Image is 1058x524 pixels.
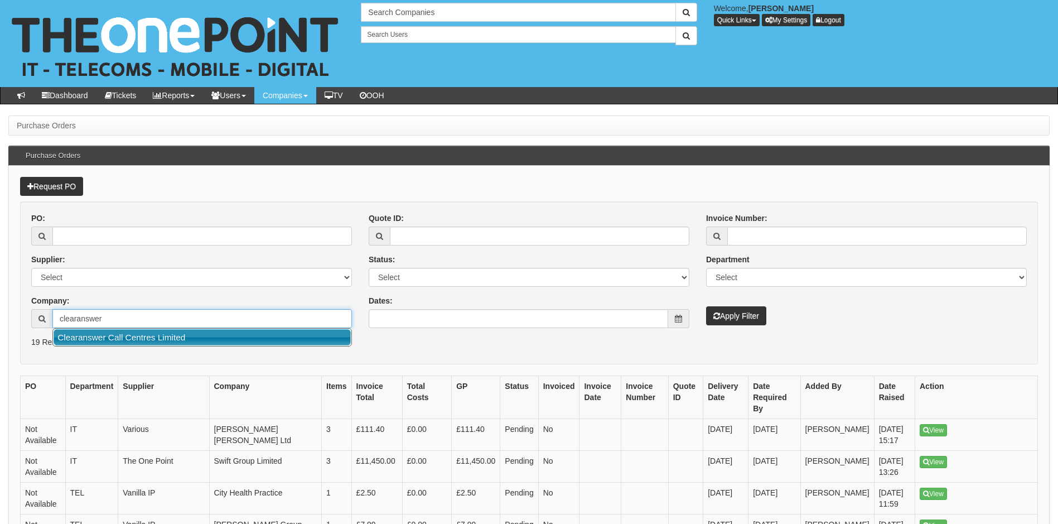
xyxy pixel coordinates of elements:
td: IT [65,451,118,483]
td: [DATE] [748,483,800,515]
th: Invoiced [538,376,579,419]
input: Search Companies [361,3,675,22]
td: No [538,419,579,451]
a: Logout [813,14,844,26]
a: View [920,488,947,500]
td: £111.40 [452,419,500,451]
td: City Health Practice [209,483,322,515]
input: Search Users [361,26,675,43]
td: £111.40 [351,419,402,451]
td: 3 [322,419,352,451]
th: GP [452,376,500,419]
td: £0.00 [402,483,452,515]
a: Users [203,87,254,104]
label: Status: [369,254,395,265]
td: TEL [65,483,118,515]
th: Invoice Date [579,376,621,419]
td: £0.00 [402,451,452,483]
button: Apply Filter [706,306,766,325]
th: Added By [800,376,874,419]
label: Department [706,254,750,265]
td: The One Point [118,451,209,483]
th: Invoice Total [351,376,402,419]
td: [DATE] [703,419,748,451]
button: Quick Links [714,14,760,26]
li: Purchase Orders [17,120,76,131]
td: Vanilla IP [118,483,209,515]
td: Swift Group Limited [209,451,322,483]
th: Department [65,376,118,419]
th: Quote ID [668,376,703,419]
td: [DATE] [703,451,748,483]
td: [PERSON_NAME] [PERSON_NAME] Ltd [209,419,322,451]
td: No [538,451,579,483]
th: Date Required By [748,376,800,419]
a: Reports [144,87,203,104]
td: £11,450.00 [452,451,500,483]
td: [DATE] 15:17 [874,419,915,451]
td: 1 [322,483,352,515]
td: No [538,483,579,515]
th: Items [322,376,352,419]
td: [DATE] [748,419,800,451]
a: View [920,424,947,436]
td: [DATE] 13:26 [874,451,915,483]
td: [PERSON_NAME] [800,419,874,451]
th: Supplier [118,376,209,419]
td: Not Available [21,419,66,451]
label: Invoice Number: [706,213,767,224]
td: Not Available [21,483,66,515]
td: Pending [500,451,538,483]
td: [DATE] [748,451,800,483]
td: £11,450.00 [351,451,402,483]
td: £2.50 [452,483,500,515]
td: [PERSON_NAME] [800,451,874,483]
td: [DATE] [703,483,748,515]
td: 3 [322,451,352,483]
a: My Settings [762,14,811,26]
a: Dashboard [33,87,96,104]
a: Tickets [96,87,145,104]
label: Quote ID: [369,213,404,224]
th: Action [915,376,1038,419]
td: [PERSON_NAME] [800,483,874,515]
label: Company: [31,295,69,306]
th: Status [500,376,538,419]
a: Request PO [20,177,83,196]
td: IT [65,419,118,451]
td: £2.50 [351,483,402,515]
a: Clearanswer Call Centres Limited [54,329,351,345]
th: Delivery Date [703,376,748,419]
td: Pending [500,483,538,515]
td: Various [118,419,209,451]
a: View [920,456,947,468]
td: Pending [500,419,538,451]
label: Dates: [369,295,393,306]
td: Not Available [21,451,66,483]
label: Supplier: [31,254,65,265]
th: Total Costs [402,376,452,419]
h3: Purchase Orders [20,146,86,165]
a: Companies [254,87,316,104]
td: £0.00 [402,419,452,451]
a: TV [316,87,351,104]
th: PO [21,376,66,419]
th: Invoice Number [621,376,668,419]
p: 19 Results [31,336,1027,348]
td: [DATE] 11:59 [874,483,915,515]
label: PO: [31,213,45,224]
div: Welcome, [706,3,1058,26]
th: Date Raised [874,376,915,419]
th: Company [209,376,322,419]
b: [PERSON_NAME] [748,4,814,13]
a: OOH [351,87,393,104]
